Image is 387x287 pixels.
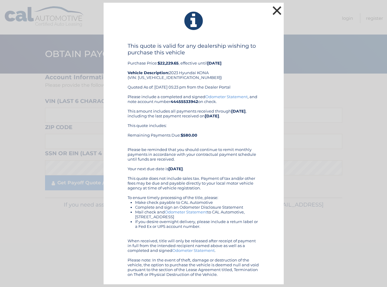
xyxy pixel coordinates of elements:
li: Mail check and to CAL Automotive, [STREET_ADDRESS] [135,210,260,219]
button: × [271,5,283,17]
div: Please include a completed and signed , and note account number on check. This amount includes al... [128,94,260,277]
a: Odometer Statement [165,210,207,214]
li: If you desire overnight delivery, please include a return label or a Fed Ex or UPS account number. [135,219,260,229]
a: Odometer Statement [205,94,248,99]
strong: Vehicle Description: [128,70,169,75]
b: $22,229.65 [158,61,179,65]
b: [DATE] [207,61,222,65]
b: [DATE] [205,113,219,118]
li: Make check payable to CAL Automotive [135,200,260,205]
h4: This quote is valid for any dealership wishing to purchase this vehicle [128,43,260,56]
div: This quote includes: Remaining Payments Due: [128,123,260,142]
b: $580.00 [181,133,197,137]
b: [DATE] [168,166,183,171]
b: 44455533942 [171,99,198,104]
li: Complete and sign an Odometer Disclosure Statement [135,205,260,210]
div: Purchase Price: , effective until 2023 Hyundai KONA (VIN: [US_VEHICLE_IDENTIFICATION_NUMBER]) Quo... [128,43,260,94]
a: Odometer Statement [172,248,215,253]
b: [DATE] [231,109,246,113]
